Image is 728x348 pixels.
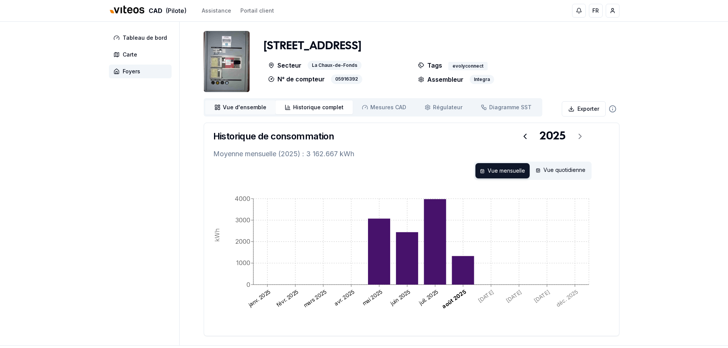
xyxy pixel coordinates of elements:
img: unit Image [204,31,250,92]
span: FR [592,7,599,15]
div: Vue quotidienne [531,163,590,178]
text: juin 2025 [389,288,411,307]
button: FR [589,4,603,18]
span: Tableau de bord [123,34,167,42]
span: Régulateur [433,104,462,111]
a: Vue d'ensemble [205,100,276,114]
p: Assembleur [418,75,464,84]
p: Tags [418,61,442,70]
tspan: kWh [213,228,221,242]
h3: Historique de consommation [213,130,334,142]
a: Assistance [202,7,231,15]
span: Mesures CAD [370,104,406,111]
p: N° de compteur [268,74,325,84]
div: Integra [470,75,494,84]
span: Diagramme SST [489,104,532,111]
a: Diagramme SST [472,100,541,114]
button: Exporter [562,101,606,117]
a: Historique complet [276,100,353,114]
a: Régulateur [415,100,472,114]
text: août 2025 [441,288,467,310]
tspan: 0 [246,281,250,288]
p: Secteur [268,61,302,70]
span: Carte [123,51,137,58]
a: Carte [109,48,175,62]
img: Viteos - CAD Logo [109,1,146,19]
a: CAD(Pilote) [109,3,186,19]
text: mai 2025 [361,288,383,307]
span: (Pilote) [165,6,186,15]
div: evolyconnect [448,62,488,70]
tspan: 4000 [235,195,250,202]
p: Moyenne mensuelle (2025) : 3 162.667 kWh [213,149,610,159]
span: CAD [149,6,162,15]
div: 2025 [540,129,566,143]
a: Tableau de bord [109,31,175,45]
span: Historique complet [293,104,344,111]
a: Foyers [109,65,175,78]
a: Portail client [240,7,274,15]
tspan: 1000 [236,259,250,267]
a: Mesures CAD [353,100,415,114]
text: juil. 2025 [417,288,439,306]
tspan: 2000 [235,238,250,245]
tspan: 3000 [235,216,250,224]
div: Vue mensuelle [475,163,530,178]
span: Foyers [123,68,140,75]
h1: [STREET_ADDRESS] [264,39,361,53]
div: La Chaux-de-Fonds [308,61,362,70]
span: Vue d'ensemble [223,104,266,111]
div: 05916392 [331,74,362,84]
